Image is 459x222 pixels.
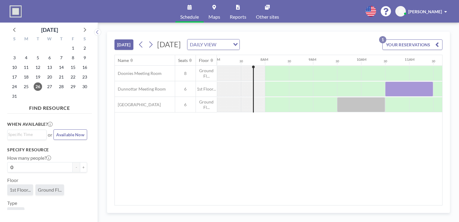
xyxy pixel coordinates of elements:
h3: Specify resource [7,147,87,153]
span: Available Now [56,132,84,137]
span: Schedule [180,14,199,19]
span: [DATE] [157,40,181,49]
span: Ground Fl... [196,68,217,79]
span: Sunday, August 17, 2025 [10,73,19,81]
span: JR [398,9,403,14]
button: - [73,162,80,172]
span: Wednesday, August 27, 2025 [45,82,54,91]
div: 30 [432,59,435,63]
span: Monday, August 18, 2025 [22,73,30,81]
p: 1 [379,36,386,43]
div: 30 [287,59,291,63]
div: S [9,35,20,43]
span: 1st Floor... [196,86,217,92]
label: How many people? [7,155,51,161]
div: S [79,35,90,43]
span: [GEOGRAPHIC_DATA] [115,102,161,107]
span: Sunday, August 3, 2025 [10,54,19,62]
span: Friday, August 15, 2025 [69,63,77,72]
label: Floor [7,177,18,183]
span: Monday, August 4, 2025 [22,54,30,62]
div: Search for option [187,39,239,50]
span: Tuesday, August 12, 2025 [34,63,42,72]
span: Wednesday, August 13, 2025 [45,63,54,72]
span: Room [10,210,22,216]
span: Other sites [256,14,279,19]
div: 11AM [405,57,415,62]
span: Thursday, August 14, 2025 [57,63,65,72]
div: M [20,35,32,43]
img: organization-logo [10,5,22,17]
span: DAILY VIEW [189,41,217,48]
div: Search for option [8,130,46,139]
input: Search for option [218,41,229,48]
div: 9AM [309,57,316,62]
span: Doonies Meeting Room [115,71,162,76]
span: Maps [208,14,220,19]
label: Type [7,200,17,206]
div: 8AM [260,57,268,62]
span: Saturday, August 30, 2025 [81,82,89,91]
span: Sunday, August 31, 2025 [10,92,19,100]
span: Thursday, August 28, 2025 [57,82,65,91]
div: 30 [384,59,387,63]
div: Seats [178,58,188,63]
span: Thursday, August 21, 2025 [57,73,65,81]
div: Floor [199,58,209,63]
span: Saturday, August 9, 2025 [81,54,89,62]
span: 8 [175,71,196,76]
span: Thursday, August 7, 2025 [57,54,65,62]
div: F [67,35,79,43]
button: YOUR RESERVATIONS1 [382,39,442,50]
div: Name [118,58,129,63]
span: [PERSON_NAME] [408,9,442,14]
span: Saturday, August 2, 2025 [81,44,89,52]
span: Ground Fl... [196,99,217,110]
span: Friday, August 22, 2025 [69,73,77,81]
div: [DATE] [41,26,58,34]
span: Reports [230,14,246,19]
span: Friday, August 8, 2025 [69,54,77,62]
h4: FIND RESOURCE [7,103,92,111]
span: Monday, August 11, 2025 [22,63,30,72]
div: 30 [336,59,339,63]
span: Wednesday, August 6, 2025 [45,54,54,62]
span: Dunnottar Meeting Room [115,86,166,92]
div: W [44,35,56,43]
span: Sunday, August 10, 2025 [10,63,19,72]
div: T [55,35,67,43]
span: 6 [175,86,196,92]
span: Wednesday, August 20, 2025 [45,73,54,81]
div: 30 [239,59,243,63]
div: 10AM [357,57,366,62]
span: 6 [175,102,196,107]
span: Friday, August 1, 2025 [69,44,77,52]
span: Friday, August 29, 2025 [69,82,77,91]
span: Saturday, August 16, 2025 [81,63,89,72]
span: Monday, August 25, 2025 [22,82,30,91]
span: Ground Fl... [38,187,62,193]
button: + [80,162,87,172]
input: Search for option [8,131,43,138]
button: [DATE] [114,39,133,50]
div: T [32,35,44,43]
span: Tuesday, August 19, 2025 [34,73,42,81]
span: Tuesday, August 5, 2025 [34,54,42,62]
span: Saturday, August 23, 2025 [81,73,89,81]
button: Available Now [53,129,87,140]
span: Sunday, August 24, 2025 [10,82,19,91]
span: 1st Floor... [10,187,31,193]
span: Tuesday, August 26, 2025 [34,82,42,91]
span: or [48,132,52,138]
